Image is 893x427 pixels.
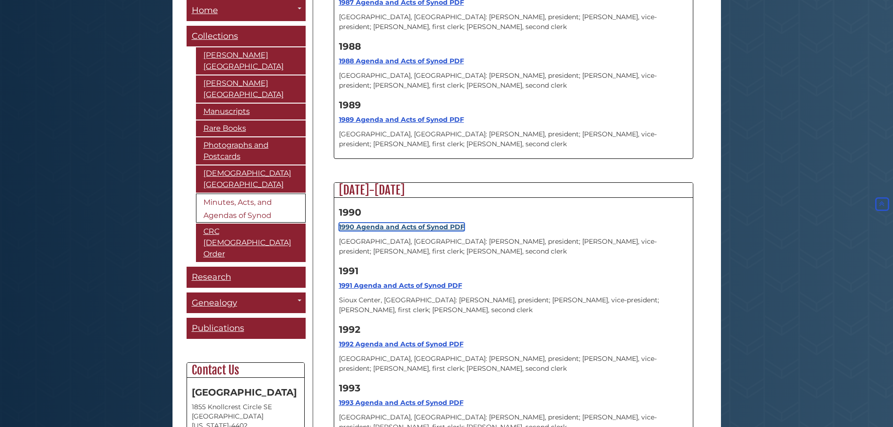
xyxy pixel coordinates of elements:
a: [PERSON_NAME][GEOGRAPHIC_DATA] [196,75,306,103]
a: 1988 Agenda and Acts of Synod PDF [339,57,464,65]
a: CRC [DEMOGRAPHIC_DATA] Order [196,224,306,262]
a: 1992 Agenda and Acts of Synod PDF [339,340,464,348]
a: [DEMOGRAPHIC_DATA][GEOGRAPHIC_DATA] [196,165,306,193]
p: [GEOGRAPHIC_DATA], [GEOGRAPHIC_DATA]: [PERSON_NAME], president; [PERSON_NAME], vice-president; [P... [339,71,688,90]
h2: Contact Us [187,363,304,378]
strong: 1991 [339,265,359,277]
a: Photographs and Postcards [196,137,306,165]
p: [GEOGRAPHIC_DATA], [GEOGRAPHIC_DATA]: [PERSON_NAME], president; [PERSON_NAME], vice-president; [P... [339,354,688,374]
a: 1990 Agenda and Acts of Synod PDF [339,223,465,231]
a: Publications [187,318,306,339]
span: Collections [192,31,238,41]
a: Rare Books [196,120,306,136]
a: Back to Top [873,200,891,209]
a: Collections [187,26,306,47]
a: [PERSON_NAME][GEOGRAPHIC_DATA] [196,47,306,75]
strong: 1989 [339,99,361,111]
p: [GEOGRAPHIC_DATA], [GEOGRAPHIC_DATA]: [PERSON_NAME], president; [PERSON_NAME], vice-president; [P... [339,12,688,32]
span: Research [192,272,231,282]
a: Minutes, Acts, and Agendas of Synod [196,194,306,223]
span: Genealogy [192,298,237,308]
p: [GEOGRAPHIC_DATA], [GEOGRAPHIC_DATA]: [PERSON_NAME], president; [PERSON_NAME], vice-president; [P... [339,237,688,256]
strong: 1993 [339,382,360,394]
strong: 1988 [339,41,361,52]
a: 1993 Agenda and Acts of Synod PDF [339,398,464,407]
a: 1991 Agenda and Acts of Synod PDF [339,281,462,290]
strong: 1990 [339,207,361,218]
a: Genealogy [187,292,306,314]
a: Research [187,267,306,288]
p: Sioux Center, [GEOGRAPHIC_DATA]: [PERSON_NAME], president; [PERSON_NAME], vice-president; [PERSON... [339,295,688,315]
h2: [DATE]-[DATE] [334,183,693,198]
p: [GEOGRAPHIC_DATA], [GEOGRAPHIC_DATA]: [PERSON_NAME], president; [PERSON_NAME], vice-president; [P... [339,129,688,149]
span: Publications [192,323,244,333]
strong: 1992 [339,324,360,335]
span: Home [192,5,218,15]
strong: [GEOGRAPHIC_DATA] [192,387,297,398]
a: Manuscripts [196,104,306,120]
a: 1989 Agenda and Acts of Synod PDF [339,115,464,124]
